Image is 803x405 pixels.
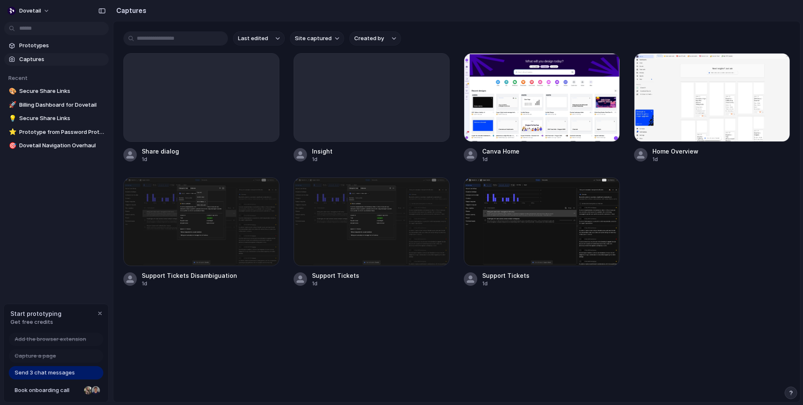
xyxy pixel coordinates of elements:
[9,87,15,96] div: 🎨
[4,99,109,111] a: 🚀Billing Dashboard for Dovetail
[4,139,109,152] a: 🎯Dovetail Navigation Overhaul
[9,114,15,123] div: 💡
[10,318,61,326] span: Get free credits
[482,156,519,163] div: 1d
[290,31,344,46] button: Site captured
[312,147,332,156] div: Insight
[312,271,359,280] div: Support Tickets
[19,101,105,109] span: Billing Dashboard for Dovetail
[15,386,81,395] span: Book onboarding call
[142,156,179,163] div: 1d
[4,112,109,125] a: 💡Secure Share Links
[9,141,15,151] div: 🎯
[19,87,105,95] span: Secure Share Links
[482,271,529,280] div: Support Tickets
[8,141,16,150] button: 🎯
[295,34,332,43] span: Site captured
[142,271,237,280] div: Support Tickets Disambiguation
[238,34,268,43] span: Last edited
[312,280,359,287] div: 1d
[19,55,105,64] span: Captures
[4,4,54,18] button: dovetail
[8,87,16,95] button: 🎨
[652,147,698,156] div: Home Overview
[482,280,529,287] div: 1d
[9,127,15,137] div: ⭐
[10,309,61,318] span: Start prototyping
[4,85,109,97] a: 🎨Secure Share Links
[4,39,109,52] a: Prototypes
[142,280,237,287] div: 1d
[15,352,56,360] span: Capture a page
[142,147,179,156] div: Share dialog
[8,101,16,109] button: 🚀
[113,5,146,15] h2: Captures
[19,114,105,123] span: Secure Share Links
[9,384,103,397] a: Book onboarding call
[19,7,41,15] span: dovetail
[19,141,105,150] span: Dovetail Navigation Overhaul
[349,31,401,46] button: Created by
[9,100,15,110] div: 🚀
[354,34,384,43] span: Created by
[4,53,109,66] a: Captures
[15,369,75,377] span: Send 3 chat messages
[8,114,16,123] button: 💡
[8,74,28,81] span: Recent
[4,126,109,138] a: ⭐Prototype from Password Protection for Shared Links
[312,156,332,163] div: 1d
[83,385,93,395] div: Nicole Kubica
[233,31,285,46] button: Last edited
[19,128,105,136] span: Prototype from Password Protection for Shared Links
[8,128,16,136] button: ⭐
[652,156,698,163] div: 1d
[15,335,86,343] span: Add the browser extension
[482,147,519,156] div: Canva Home
[91,385,101,395] div: Christian Iacullo
[19,41,105,50] span: Prototypes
